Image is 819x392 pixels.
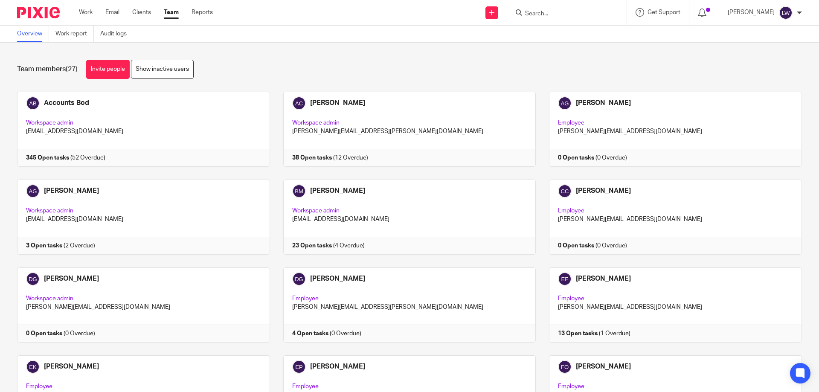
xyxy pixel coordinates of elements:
a: Reports [192,8,213,17]
img: svg%3E [779,6,793,20]
span: Get Support [648,9,680,15]
a: Invite people [86,60,130,79]
input: Search [524,10,601,18]
a: Work report [55,26,94,42]
a: Email [105,8,119,17]
a: Team [164,8,179,17]
img: Pixie [17,7,60,18]
a: Audit logs [100,26,133,42]
a: Clients [132,8,151,17]
p: [PERSON_NAME] [728,8,775,17]
a: Overview [17,26,49,42]
h1: Team members [17,65,78,74]
span: (27) [66,66,78,73]
a: Show inactive users [131,60,194,79]
a: Work [79,8,93,17]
